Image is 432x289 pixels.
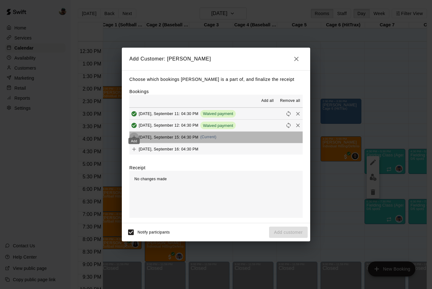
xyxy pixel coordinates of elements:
span: (Current) [200,135,217,139]
span: Notify participants [138,230,170,234]
span: [DATE], September 15: 04:30 PM [139,135,198,139]
label: Receipt [129,165,145,171]
span: Remove [293,111,303,116]
button: Add all [257,96,278,106]
p: Choose which bookings [PERSON_NAME] is a part of, and finalize the receipt [129,76,303,83]
span: [DATE], September 11: 04:30 PM [139,111,198,116]
span: [DATE], September 12: 04:30 PM [139,123,198,128]
button: Added & Paid[DATE], September 12: 04:30 PMWaived paymentRescheduleRemove [129,120,303,131]
span: Remove all [280,98,300,104]
button: Added & Paid[DATE], September 11: 04:30 PMWaived paymentRescheduleRemove [129,108,303,119]
div: Add [128,138,140,144]
button: Add[DATE], September 15: 04:30 PM(Current) [129,132,303,143]
span: Waived payment [200,111,235,116]
button: Remove all [278,96,303,106]
span: Add [129,146,139,151]
span: Reschedule [284,123,293,128]
button: Added & Paid [129,109,139,118]
h2: Add Customer: [PERSON_NAME] [122,48,310,70]
span: [DATE], September 16: 04:30 PM [139,147,198,151]
button: Add[DATE], September 16: 04:30 PM [129,143,303,155]
span: Add all [261,98,274,104]
button: Added & Paid [129,121,139,130]
span: Waived payment [200,123,235,128]
span: Remove [293,123,303,128]
span: No changes made [134,177,167,181]
span: Reschedule [284,111,293,116]
label: Bookings [129,89,149,94]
